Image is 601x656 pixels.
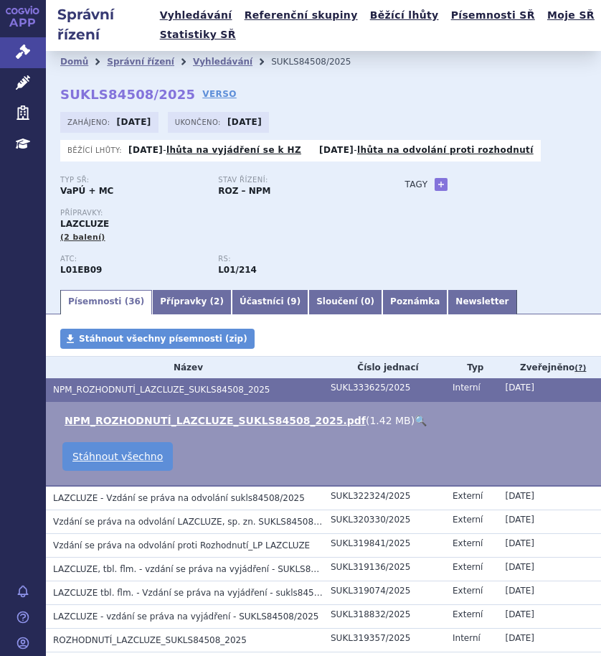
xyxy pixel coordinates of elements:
[53,517,339,527] span: Vzdání se práva na odvolání LAZCLUZE, sp. zn. SUKLS84508/2025
[364,296,370,306] span: 0
[175,116,224,128] span: Ukončeno:
[308,290,382,314] a: Sloučení (0)
[128,144,301,156] p: -
[53,540,310,550] span: Vzdání se práva na odvolání proti Rozhodnutí_LP LAZCLUZE
[117,117,151,127] strong: [DATE]
[498,510,601,534] td: [DATE]
[498,357,601,378] th: Zveřejněno
[435,178,448,191] a: +
[65,415,366,426] a: NPM_ROZHODNUTÍ_LAZCLUZE_SUKLS84508_2025.pdf
[498,581,601,605] td: [DATE]
[290,296,296,306] span: 9
[271,51,369,72] li: SUKLS84508/2025
[453,586,483,596] span: Externí
[404,176,427,193] h3: Tagy
[53,564,357,574] span: LAZCLUZE, tbl. flm. - vzdání se práva na vyjádření - SUKLS84508/2025
[498,558,601,581] td: [DATE]
[453,515,483,525] span: Externí
[128,296,141,306] span: 36
[453,562,483,572] span: Externí
[498,378,601,402] td: [DATE]
[214,296,219,306] span: 2
[543,6,599,25] a: Moje SŘ
[498,486,601,510] td: [DATE]
[453,383,481,393] span: Interní
[227,117,262,127] strong: [DATE]
[574,363,586,373] abbr: (?)
[67,144,125,156] span: Běžící lhůty:
[323,534,445,558] td: SUKL319841/2025
[323,629,445,652] td: SUKL319357/2025
[382,290,448,314] a: Poznámka
[323,357,445,378] th: Číslo jednací
[323,486,445,510] td: SUKL322324/2025
[498,629,601,652] td: [DATE]
[319,145,354,155] strong: [DATE]
[53,612,319,622] span: LAZCLUZE - vzdání se práva na vyjádření - SUKLS84508/2025
[448,290,516,314] a: Newsletter
[60,57,88,67] a: Domů
[67,116,113,128] span: Zahájeno:
[366,6,443,25] a: Běžící lhůty
[46,357,323,378] th: Název
[453,633,481,643] span: Interní
[218,265,257,275] strong: lazertinib k léčbě pokročilého nemalobuněčného karcinomu plic s mutacemi genu EGFR
[166,145,301,155] a: lhůta na vyjádření se k HZ
[453,491,483,501] span: Externí
[323,378,445,402] td: SUKL333625/2025
[232,290,308,314] a: Účastníci (9)
[240,6,362,25] a: Referenční skupiny
[453,538,483,548] span: Externí
[453,609,483,619] span: Externí
[156,6,237,25] a: Vyhledávání
[202,87,237,101] a: VERSO
[60,329,255,349] a: Stáhnout všechny písemnosti (zip)
[323,558,445,581] td: SUKL319136/2025
[53,493,305,503] span: LAZCLUZE - Vzdání se práva na odvolání sukls84508/2025
[79,334,247,344] span: Stáhnout všechny písemnosti (zip)
[60,176,204,184] p: Typ SŘ:
[60,290,152,314] a: Písemnosti (36)
[369,415,410,426] span: 1.42 MB
[60,219,109,229] span: LAZCLUZE
[357,145,534,155] a: lhůta na odvolání proti rozhodnutí
[46,4,156,44] h2: Správní řízení
[415,415,427,426] a: 🔍
[107,57,174,67] a: Správní řízení
[53,635,247,645] span: ROZHODNUTÍ_LAZCLUZE_SUKLS84508_2025
[319,144,534,156] p: -
[60,186,113,196] strong: VaPÚ + MC
[152,290,232,314] a: Přípravky (2)
[128,145,163,155] strong: [DATE]
[498,605,601,629] td: [DATE]
[53,588,350,598] span: LAZCLUZE tbl. flm. - Vzdání se práva na vyjádření - sukls84508/2025
[62,442,173,471] a: Stáhnout všechno
[60,233,105,242] span: (2 balení)
[60,209,376,217] p: Přípravky:
[218,176,361,184] p: Stav řízení:
[65,413,587,428] li: ( )
[445,357,498,378] th: Typ
[323,510,445,534] td: SUKL320330/2025
[498,534,601,558] td: [DATE]
[193,57,252,67] a: Vyhledávání
[323,605,445,629] td: SUKL318832/2025
[156,25,240,44] a: Statistiky SŘ
[53,385,270,395] span: NPM_ROZHODNUTÍ_LAZCLUZE_SUKLS84508_2025
[218,255,361,263] p: RS:
[60,87,195,102] strong: SUKLS84508/2025
[60,255,204,263] p: ATC:
[60,265,102,275] strong: LAZERTINIB
[447,6,539,25] a: Písemnosti SŘ
[218,186,270,196] strong: ROZ – NPM
[323,581,445,605] td: SUKL319074/2025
